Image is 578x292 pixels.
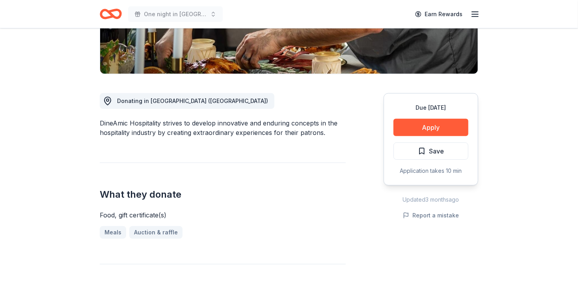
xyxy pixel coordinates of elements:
div: DineAmic Hospitality strives to develop innovative and enduring concepts in the hospitality indus... [100,118,346,137]
span: Save [429,146,444,156]
span: One night in [GEOGRAPHIC_DATA] - fall fundraiser [144,9,207,19]
a: Earn Rewards [410,7,467,21]
button: Apply [393,119,468,136]
div: Due [DATE] [393,103,468,112]
div: Food, gift certificate(s) [100,210,346,220]
span: Donating in [GEOGRAPHIC_DATA] ([GEOGRAPHIC_DATA]) [117,97,268,104]
div: Updated 3 months ago [384,195,478,204]
button: Report a mistake [403,211,459,220]
h2: What they donate [100,188,346,201]
a: Meals [100,226,126,239]
a: Home [100,5,122,23]
button: One night in [GEOGRAPHIC_DATA] - fall fundraiser [128,6,223,22]
button: Save [393,142,468,160]
a: Auction & raffle [129,226,183,239]
div: Application takes 10 min [393,166,468,176]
